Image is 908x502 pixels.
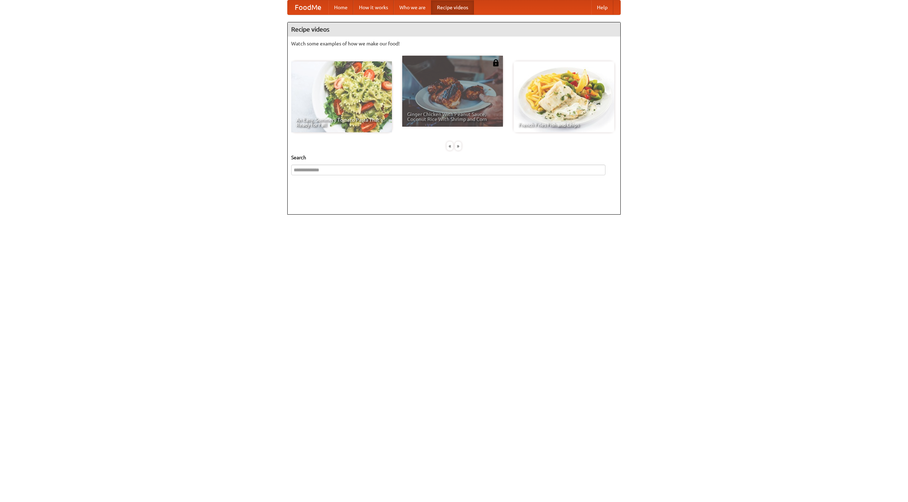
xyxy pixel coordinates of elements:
[291,61,392,132] a: An Easy, Summery Tomato Pasta That's Ready for Fall
[492,59,499,66] img: 483408.png
[288,0,328,15] a: FoodMe
[291,40,617,47] p: Watch some examples of how we make our food!
[455,142,461,150] div: »
[296,117,387,127] span: An Easy, Summery Tomato Pasta That's Ready for Fall
[447,142,453,150] div: «
[328,0,353,15] a: Home
[514,61,614,132] a: French Fries Fish and Chips
[394,0,431,15] a: Who we are
[288,22,620,37] h4: Recipe videos
[353,0,394,15] a: How it works
[591,0,613,15] a: Help
[519,122,609,127] span: French Fries Fish and Chips
[431,0,474,15] a: Recipe videos
[291,154,617,161] h5: Search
